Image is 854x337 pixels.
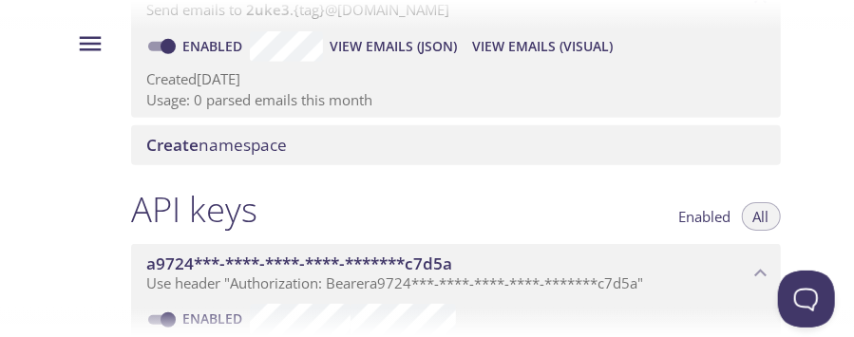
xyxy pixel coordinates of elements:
[146,90,766,110] p: Usage: 0 parsed emails this month
[66,19,115,68] button: Menu
[131,188,257,231] h1: API keys
[668,202,743,231] button: Enabled
[465,31,621,62] button: View Emails (Visual)
[146,134,287,156] span: namespace
[473,35,614,58] span: View Emails (Visual)
[323,31,465,62] button: View Emails (JSON)
[146,134,199,156] span: Create
[742,202,781,231] button: All
[131,125,781,165] div: Create namespace
[331,35,458,58] span: View Emails (JSON)
[180,37,250,55] a: Enabled
[146,69,766,89] p: Created [DATE]
[778,271,835,328] iframe: Help Scout Beacon - Open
